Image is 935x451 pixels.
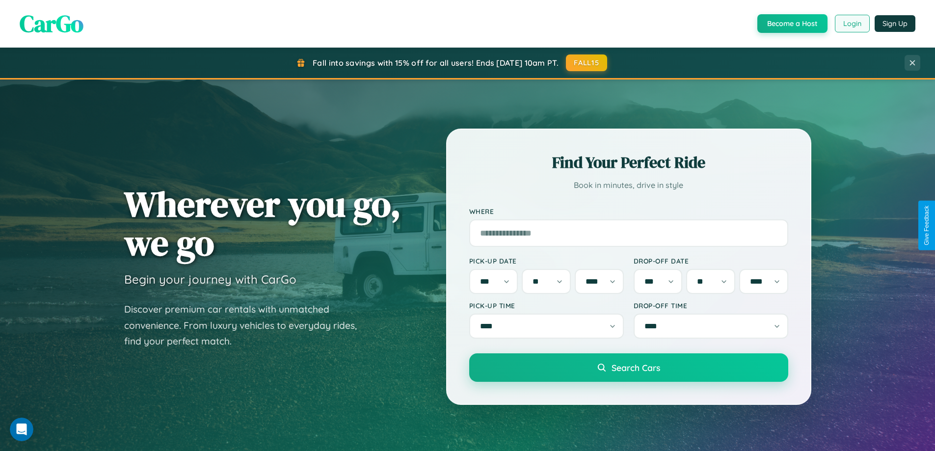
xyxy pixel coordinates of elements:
label: Where [469,207,788,215]
h1: Wherever you go, we go [124,185,401,262]
label: Pick-up Time [469,301,624,310]
label: Drop-off Time [634,301,788,310]
span: CarGo [20,7,83,40]
button: FALL15 [566,54,607,71]
label: Pick-up Date [469,257,624,265]
button: Sign Up [875,15,915,32]
button: Search Cars [469,353,788,382]
label: Drop-off Date [634,257,788,265]
p: Book in minutes, drive in style [469,178,788,192]
button: Become a Host [757,14,828,33]
p: Discover premium car rentals with unmatched convenience. From luxury vehicles to everyday rides, ... [124,301,370,349]
iframe: Intercom live chat [10,418,33,441]
h3: Begin your journey with CarGo [124,272,296,287]
div: Give Feedback [923,206,930,245]
span: Fall into savings with 15% off for all users! Ends [DATE] 10am PT. [313,58,559,68]
span: Search Cars [612,362,660,373]
button: Login [835,15,870,32]
h2: Find Your Perfect Ride [469,152,788,173]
